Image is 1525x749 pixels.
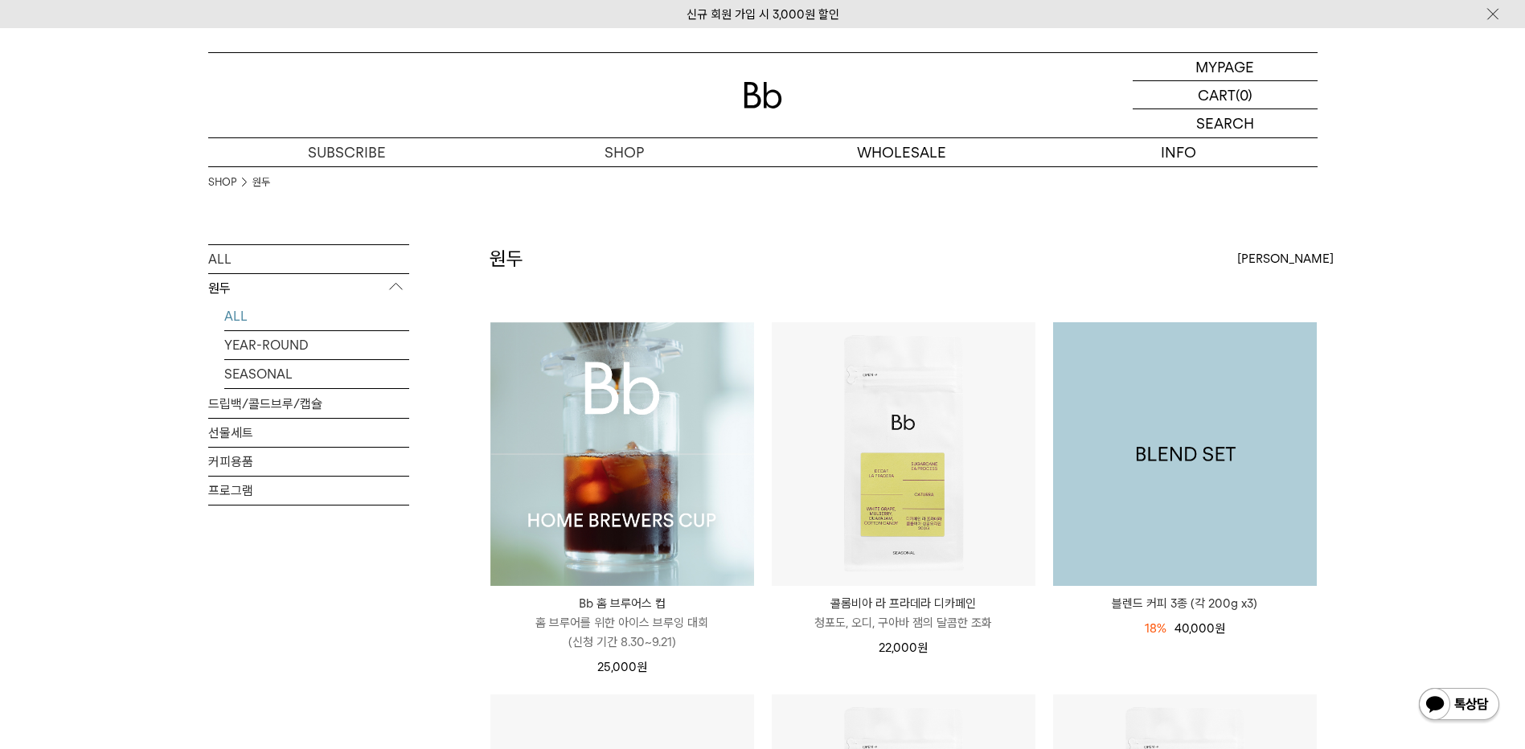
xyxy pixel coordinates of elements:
[208,138,486,166] a: SUBSCRIBE
[1053,594,1317,613] a: 블렌드 커피 3종 (각 200g x3)
[1053,322,1317,586] a: 블렌드 커피 3종 (각 200g x3)
[486,138,763,166] a: SHOP
[208,390,409,418] a: 드립백/콜드브루/캡슐
[490,245,523,272] h2: 원두
[1145,619,1166,638] div: 18%
[1174,621,1225,636] span: 40,000
[208,477,409,505] a: 프로그램
[1133,81,1318,109] a: CART (0)
[1195,53,1254,80] p: MYPAGE
[637,660,647,674] span: 원
[1236,81,1252,108] p: (0)
[772,613,1035,632] p: 청포도, 오디, 구아바 잼의 달콤한 조화
[1215,621,1225,636] span: 원
[208,174,236,190] a: SHOP
[224,331,409,359] a: YEAR-ROUND
[490,594,754,613] p: Bb 홈 브루어스 컵
[224,360,409,388] a: SEASONAL
[1040,138,1318,166] p: INFO
[687,7,839,22] a: 신규 회원 가입 시 3,000원 할인
[1237,249,1334,268] span: [PERSON_NAME]
[1198,81,1236,108] p: CART
[1417,686,1501,725] img: 카카오톡 채널 1:1 채팅 버튼
[879,641,928,655] span: 22,000
[763,138,1040,166] p: WHOLESALE
[1133,53,1318,81] a: MYPAGE
[490,594,754,652] a: Bb 홈 브루어스 컵 홈 브루어를 위한 아이스 브루잉 대회(신청 기간 8.30~9.21)
[252,174,270,190] a: 원두
[208,448,409,476] a: 커피용품
[208,245,409,273] a: ALL
[1196,109,1254,137] p: SEARCH
[208,419,409,447] a: 선물세트
[597,660,647,674] span: 25,000
[224,302,409,330] a: ALL
[208,274,409,303] p: 원두
[772,594,1035,613] p: 콜롬비아 라 프라데라 디카페인
[772,594,1035,632] a: 콜롬비아 라 프라데라 디카페인 청포도, 오디, 구아바 잼의 달콤한 조화
[744,82,782,108] img: 로고
[490,613,754,652] p: 홈 브루어를 위한 아이스 브루잉 대회 (신청 기간 8.30~9.21)
[1053,322,1317,586] img: 1000001179_add2_053.png
[772,322,1035,586] img: 콜롬비아 라 프라데라 디카페인
[490,322,754,586] img: Bb 홈 브루어스 컵
[917,641,928,655] span: 원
